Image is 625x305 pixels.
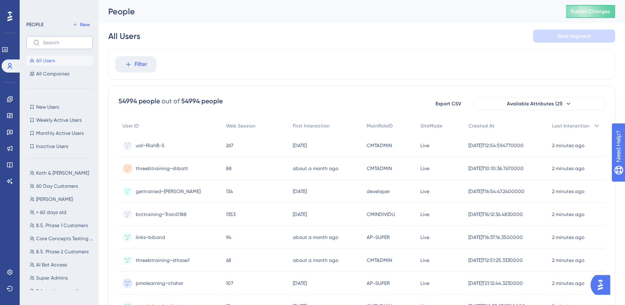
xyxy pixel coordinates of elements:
[36,288,83,294] span: 8.4. customers so far
[119,96,160,106] div: 54994 people
[552,280,584,286] time: 2 minutes ago
[420,211,429,218] span: Live
[26,207,98,217] button: > 60 days old
[226,123,255,129] span: Web Session
[367,280,390,287] span: AP-SUPER
[36,71,69,77] span: All Companies
[70,20,93,30] button: New
[293,143,307,148] time: [DATE]
[36,117,82,123] span: Weekly Active Users
[591,273,615,297] iframe: UserGuiding AI Assistant Launcher
[226,257,231,264] span: 68
[136,188,201,195] span: gettrained~[PERSON_NAME]
[80,21,90,28] span: New
[26,141,93,151] button: Inactive Users
[108,30,140,42] div: All Users
[136,280,183,287] span: pmolearning~chshor
[367,257,392,264] span: CMTADMIN
[468,280,523,287] span: [DATE]T21:12:44.3230000
[181,96,223,106] div: 54994 people
[26,286,98,296] button: 8.4. customers so far
[26,128,93,138] button: Monthly Active Users
[552,123,589,129] span: Last Interaction
[468,211,523,218] span: [DATE]T16:12:36.4830000
[226,165,232,172] span: 88
[26,115,93,125] button: Weekly Active Users
[468,257,523,264] span: [DATE]T12:51:25.3330000
[507,100,563,107] span: Available Attributes (21)
[26,21,43,28] div: PEOPLE
[26,102,93,112] button: New Users
[36,275,68,281] span: Super Admins
[420,280,429,287] span: Live
[420,188,429,195] span: Live
[552,166,584,171] time: 2 minutes ago
[36,196,73,203] span: [PERSON_NAME]
[367,188,390,195] span: developer
[293,123,330,129] span: First Interaction
[136,257,189,264] span: threebtraining~sthase1
[226,234,231,241] span: 94
[428,97,469,110] button: Export CSV
[293,166,338,171] time: about a month ago
[436,100,461,107] span: Export CSV
[226,280,233,287] span: 107
[115,56,156,73] button: Filter
[293,189,307,194] time: [DATE]
[468,234,523,241] span: [DATE]T16:37:16.3500000
[26,221,98,230] button: 8.5. Phase 1 Customers
[474,97,605,110] button: Available Attributes (21)
[226,211,235,218] span: 1353
[468,142,524,149] span: [DATE]T12:54:59.4770000
[36,57,55,64] span: All Users
[123,123,139,129] span: User ID
[226,142,233,149] span: 267
[468,165,524,172] span: [DATE]T10:10:36.7670000
[293,234,338,240] time: about a month ago
[26,273,98,283] button: Super Admins
[420,234,429,241] span: Live
[420,165,429,172] span: Live
[136,234,165,241] span: links~bibond
[552,189,584,194] time: 2 minutes ago
[26,194,98,204] button: [PERSON_NAME]
[36,183,78,189] span: 60 Day Customers
[26,234,98,244] button: Core Concepts Testing Group
[533,30,615,43] button: Save Segment
[36,248,89,255] span: 8.5. Phase 2 Customers
[36,130,84,137] span: Monthly Active Users
[552,143,584,148] time: 2 minutes ago
[367,142,392,149] span: CMTADMIN
[552,212,584,217] time: 2 minutes ago
[36,209,66,216] span: > 60 days old
[36,235,94,242] span: Core Concepts Testing Group
[36,262,67,268] span: AI Bot Access
[367,123,393,129] span: MainRoleID
[293,280,307,286] time: [DATE]
[136,211,187,218] span: brctraining~Train0188
[36,104,59,110] span: New Users
[552,234,584,240] time: 2 minutes ago
[36,143,68,150] span: Inactive Users
[468,123,495,129] span: Created At
[566,5,615,18] button: Publish Changes
[367,165,392,172] span: CMTADMIN
[226,188,233,195] span: 134
[136,142,164,149] span: ual~RiahB-S
[26,56,93,66] button: All Users
[420,257,429,264] span: Live
[36,222,88,229] span: 8.5. Phase 1 Customers
[43,40,86,46] input: Search
[420,123,443,129] span: SiteMode
[367,234,390,241] span: AP-SUPER
[367,211,395,218] span: CMINDIVIDU
[135,59,147,69] span: Filter
[136,165,188,172] span: threebtraining~shbatt
[108,6,545,17] div: People
[420,142,429,149] span: Live
[552,257,584,263] time: 2 minutes ago
[19,2,51,12] span: Need Help?
[293,212,307,217] time: [DATE]
[468,188,525,195] span: [DATE]T16:54:47.2400000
